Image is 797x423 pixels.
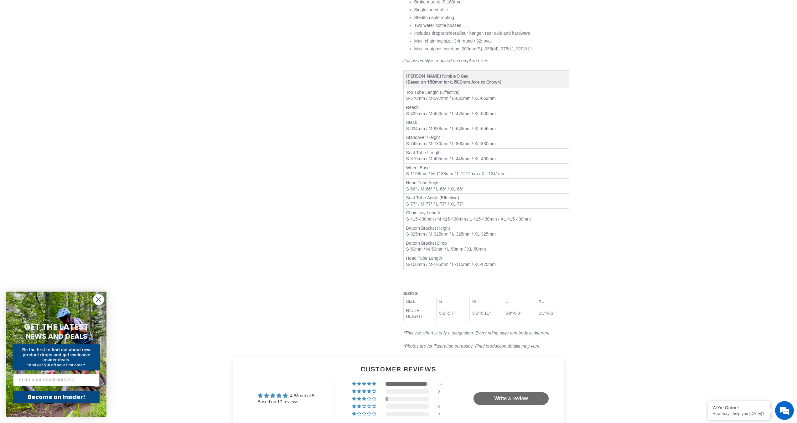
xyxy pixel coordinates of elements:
[403,70,569,88] th: [PERSON_NAME] Nimble 9 Geo (Based on 150mm fork, 563mm Axle to Crown)
[414,31,530,36] span: Includes dropouts/derailleur hanger, rear axle and hardware
[93,294,104,305] button: Close dialog
[258,399,315,405] div: Based on 17 reviews
[505,310,533,317] div: 5'9"-6'3"
[403,344,540,349] span: *Photos are for illustration purposes. Final production details may vary.
[20,31,36,47] img: d_696896380_company_1647369064580_696896380
[403,209,569,224] td: Chainstay Length S-415-430mm / M-415-430mm / L-415-430mm / XL-415-430mm
[403,224,569,239] td: Bottom Bracket Height S-325mm / M-325mm / L-325mm / XL-325mm
[403,194,569,209] td: Seat Tube Angle (Effective) S-77° / M-77° / L-77° / XL-77°
[403,291,418,296] span: SIZING
[238,364,559,374] h2: Customer Reviews
[414,15,454,20] span: Stealth cable routing
[13,391,100,403] button: Become an Insider!
[403,163,569,178] td: Wheel Base S-1156mm / M-1183mm / L-1212mm / XL-1241mm
[26,331,87,341] span: NEWS AND DEALS
[403,254,569,269] td: Head Tube Length S-100mm / M-105mm / L-115mm / XL-125mm
[539,298,567,305] div: XL
[403,133,569,148] td: Standover Height S-745mm / M-780mm / L-800mm / XL-830mm
[712,411,766,416] p: How may I help you today?
[712,405,766,410] div: We're Online!
[3,171,119,193] textarea: Type your message and hit 'Enter'
[403,179,569,194] td: Head Tube Angle S-66° / M-66° / L-66° / XL-66°
[474,392,549,405] a: Write a review
[22,347,91,362] span: Be the first to find out about new product drops and get exclusive insider deals.
[472,310,500,317] div: 5'5"-5'11"
[403,239,569,254] td: Bottom Bracket Drop S-50mm / M-50mm / L-50mm / XL-50mm
[290,393,314,398] span: 4.88 out of 5
[403,103,569,118] td: Reach S-425mm / M-450mm / L-475mm / XL-500mm
[24,321,89,333] span: GET THE LATEST
[414,38,492,43] span: Max. chainring size: 34t round / 32t oval
[403,88,569,103] td: Top Tube Length (Effective) S-570mm / M-597mm / L-625mm / XL-652mm
[406,298,434,305] div: SIZE
[403,330,551,335] em: *This size chart is only a suggestion. Every riding style and body is different.
[472,298,500,305] div: M
[438,397,445,401] div: 1
[437,297,470,306] td: S
[352,382,377,386] div: 94% (16) reviews with 5 star rating
[539,310,567,317] div: 6'1"-6'6"
[406,308,434,320] div: RIDER HEIGHT
[438,382,445,386] div: 16
[439,310,467,317] div: 5'2"-5'7"
[36,79,86,142] span: We're online!
[414,46,532,51] span: Max. seatpost insertion: 200mm(S), 235(M), 275(L), 320(XL)
[7,34,16,44] div: Navigation go back
[403,148,569,163] td: Seat Tube Length S-370mm / M-405mm / L-445mm / XL-490mm
[414,22,569,29] li: Two water bottle bosses
[352,397,377,401] div: 6% (1) reviews with 3 star rating
[258,392,315,399] div: Average rating is 4.88 stars
[103,3,118,18] div: Minimize live chat window
[27,363,85,367] span: *And get $10 off your first order*
[414,7,448,12] span: Singlespeed-able
[403,58,489,63] em: Full assembly is required on complete bikes.
[42,35,115,43] div: Chat with us now
[13,374,100,386] input: Enter your email address
[403,118,569,133] td: Stack S-634mm / M-638mm / L-648mm / XL-656mm
[505,298,533,305] div: L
